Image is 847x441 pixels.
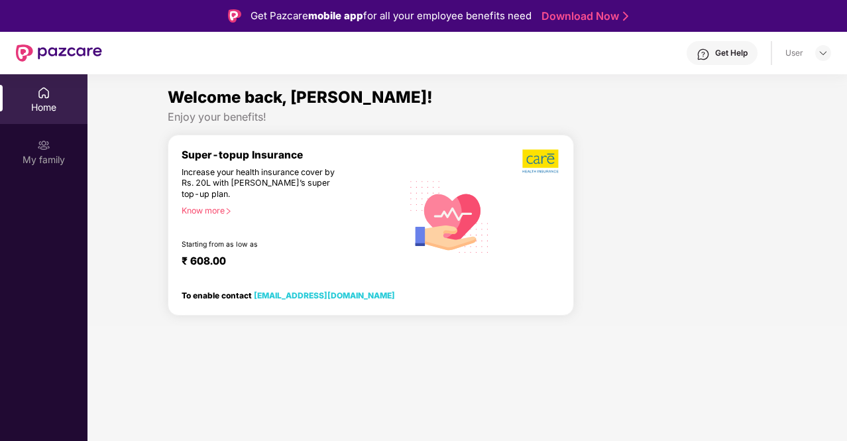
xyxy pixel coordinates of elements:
[168,110,767,124] div: Enjoy your benefits!
[522,149,560,174] img: b5dec4f62d2307b9de63beb79f102df3.png
[254,290,395,300] a: [EMAIL_ADDRESS][DOMAIN_NAME]
[182,167,345,200] div: Increase your health insurance cover by Rs. 20L with [PERSON_NAME]’s super top-up plan.
[623,9,628,23] img: Stroke
[182,290,395,300] div: To enable contact
[228,9,241,23] img: Logo
[697,48,710,61] img: svg+xml;base64,PHN2ZyBpZD0iSGVscC0zMngzMiIgeG1sbnM9Imh0dHA6Ly93d3cudzMub3JnLzIwMDAvc3ZnIiB3aWR0aD...
[785,48,803,58] div: User
[225,208,232,215] span: right
[251,8,532,24] div: Get Pazcare for all your employee benefits need
[16,44,102,62] img: New Pazcare Logo
[402,168,497,264] img: svg+xml;base64,PHN2ZyB4bWxucz0iaHR0cDovL3d3dy53My5vcmcvMjAwMC9zdmciIHhtbG5zOnhsaW5rPSJodHRwOi8vd3...
[715,48,748,58] div: Get Help
[182,240,346,249] div: Starting from as low as
[818,48,828,58] img: svg+xml;base64,PHN2ZyBpZD0iRHJvcGRvd24tMzJ4MzIiIHhtbG5zPSJodHRwOi8vd3d3LnczLm9yZy8yMDAwL3N2ZyIgd2...
[182,206,394,215] div: Know more
[182,255,389,271] div: ₹ 608.00
[37,139,50,152] img: svg+xml;base64,PHN2ZyB3aWR0aD0iMjAiIGhlaWdodD0iMjAiIHZpZXdCb3g9IjAgMCAyMCAyMCIgZmlsbD0ibm9uZSIgeG...
[182,149,402,161] div: Super-topup Insurance
[37,86,50,99] img: svg+xml;base64,PHN2ZyBpZD0iSG9tZSIgeG1sbnM9Imh0dHA6Ly93d3cudzMub3JnLzIwMDAvc3ZnIiB3aWR0aD0iMjAiIG...
[541,9,624,23] a: Download Now
[308,9,363,22] strong: mobile app
[168,88,433,107] span: Welcome back, [PERSON_NAME]!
